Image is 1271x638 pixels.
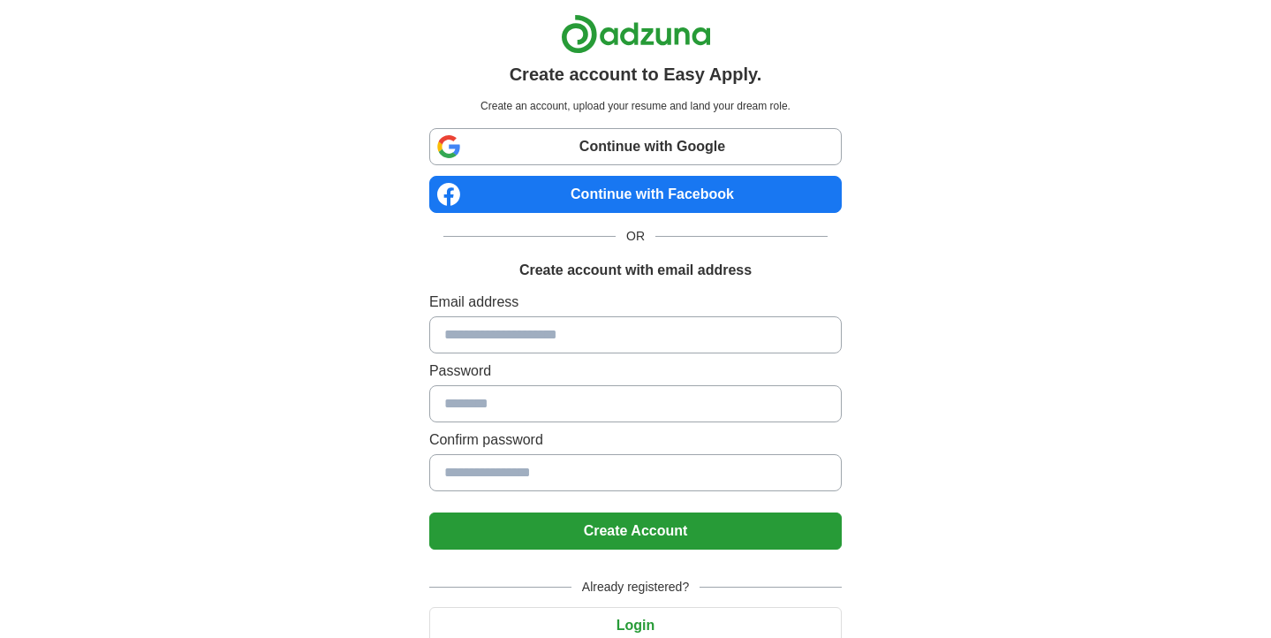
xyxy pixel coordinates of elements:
[429,361,842,382] label: Password
[429,513,842,550] button: Create Account
[429,429,842,451] label: Confirm password
[429,292,842,313] label: Email address
[510,61,762,87] h1: Create account to Easy Apply.
[616,227,655,246] span: OR
[433,98,838,114] p: Create an account, upload your resume and land your dream role.
[429,618,842,633] a: Login
[561,14,711,54] img: Adzuna logo
[571,578,700,596] span: Already registered?
[429,128,842,165] a: Continue with Google
[519,260,752,281] h1: Create account with email address
[429,176,842,213] a: Continue with Facebook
